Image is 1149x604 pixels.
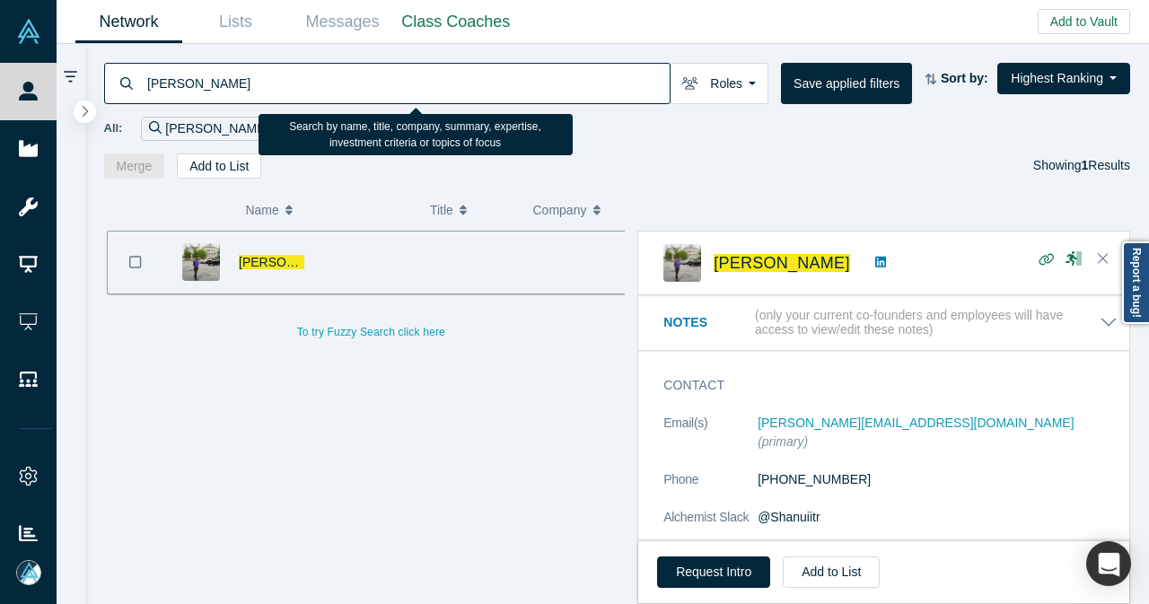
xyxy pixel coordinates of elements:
[182,1,289,43] a: Lists
[758,416,1074,430] a: [PERSON_NAME][EMAIL_ADDRESS][DOMAIN_NAME]
[289,1,396,43] a: Messages
[245,191,278,229] span: Name
[755,308,1100,338] p: (only your current co-founders and employees will have access to view/edit these notes)
[533,191,587,229] span: Company
[108,232,163,293] button: Bookmark
[1090,245,1117,274] button: Close
[16,19,41,44] img: Alchemist Vault Logo
[16,560,41,585] img: Mia Scott's Account
[1082,158,1130,172] span: Results
[663,414,758,470] dt: Email(s)
[1033,153,1130,179] div: Showing
[396,1,516,43] a: Class Coaches
[783,556,880,588] button: Add to List
[239,255,342,269] a: [PERSON_NAME]
[177,153,261,179] button: Add to List
[670,63,768,104] button: Roles
[430,191,514,229] button: Title
[997,63,1130,94] button: Highest Ranking
[182,243,220,281] img: Sayantan Biswas's Profile Image
[104,153,165,179] button: Merge
[268,118,282,139] button: Remove Filter
[663,313,751,332] h3: Notes
[104,119,123,137] span: All:
[430,191,453,229] span: Title
[758,434,808,449] span: (primary)
[1082,158,1089,172] strong: 1
[657,556,770,588] button: Request Intro
[533,191,618,229] button: Company
[245,191,411,229] button: Name
[75,1,182,43] a: Network
[758,472,871,486] a: [PHONE_NUMBER]
[663,470,758,508] dt: Phone
[141,117,290,141] div: [PERSON_NAME]
[145,62,670,104] input: Search by name, title, company, summary, expertise, investment criteria or topics of focus
[663,308,1118,338] button: Notes (only your current co-founders and employees will have access to view/edit these notes)
[714,254,850,272] a: [PERSON_NAME]
[285,320,458,344] button: To try Fuzzy Search click here
[941,71,988,85] strong: Sort by:
[758,508,1118,527] dd: @Shanuiitr
[663,244,701,282] img: Sayantan Biswas's Profile Image
[1122,241,1149,324] a: Report a bug!
[1038,9,1130,34] button: Add to Vault
[781,63,912,104] button: Save applied filters
[663,376,1092,395] h3: Contact
[663,508,758,546] dt: Alchemist Slack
